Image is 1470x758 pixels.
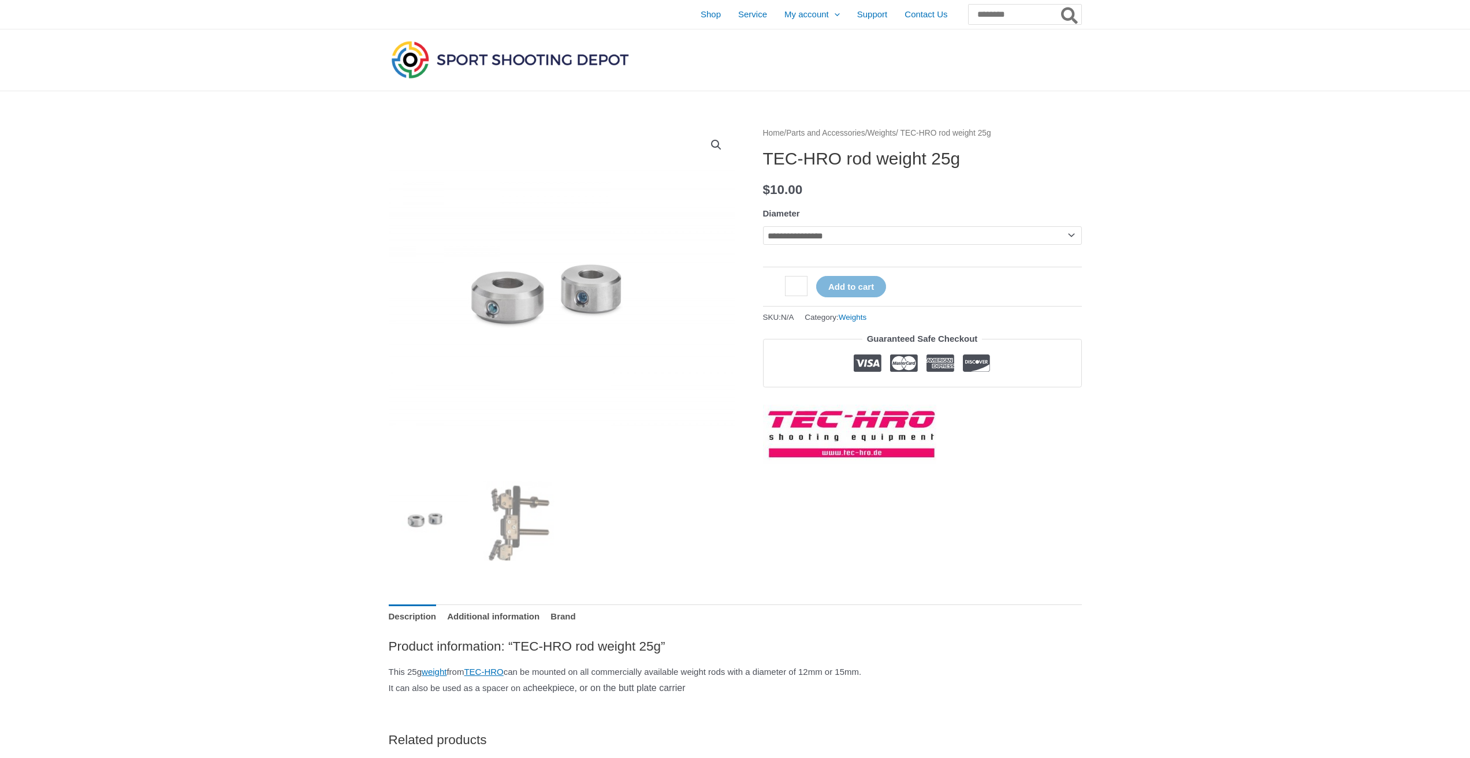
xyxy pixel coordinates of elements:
[389,481,469,561] img: TEC-HRO rod weight 25g
[389,604,437,629] a: Description
[550,604,575,629] a: Brand
[389,638,1082,655] h2: Product information: “TEC-HRO rod weight 25g”
[763,182,803,197] bdi: 10.00
[763,129,784,137] a: Home
[868,129,896,137] a: Weights
[763,310,794,324] span: SKU:
[839,313,867,322] a: Weights
[464,667,503,677] a: TEC-HRO
[763,405,936,464] a: TEC-HRO Shooting Equipment
[781,313,794,322] span: N/A
[786,129,865,137] a: Parts and Accessories
[389,731,1082,748] h2: Related products
[477,481,557,561] img: TEC-HRO rod weight 25g - Image 2
[422,667,446,677] a: weight
[389,126,735,472] img: TEC-HRO rod weight 25g
[528,683,686,693] span: cheekpiece, or on the butt plate carrier
[816,276,886,297] button: Add to cart
[862,331,983,347] legend: Guaranteed Safe Checkout
[763,148,1082,169] h1: TEC-HRO rod weight 25g
[389,38,631,81] img: Sport Shooting Depot
[763,126,1082,141] nav: Breadcrumb
[389,664,1082,697] p: This 25g from can be mounted on all commercially available weight rods with a diameter of 12mm or...
[763,182,771,197] span: $
[763,208,800,218] label: Diameter
[785,276,807,296] input: Product quantity
[1059,5,1081,24] button: Search
[805,310,866,324] span: Category:
[447,604,539,629] a: Additional information
[706,135,727,155] a: View full-screen image gallery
